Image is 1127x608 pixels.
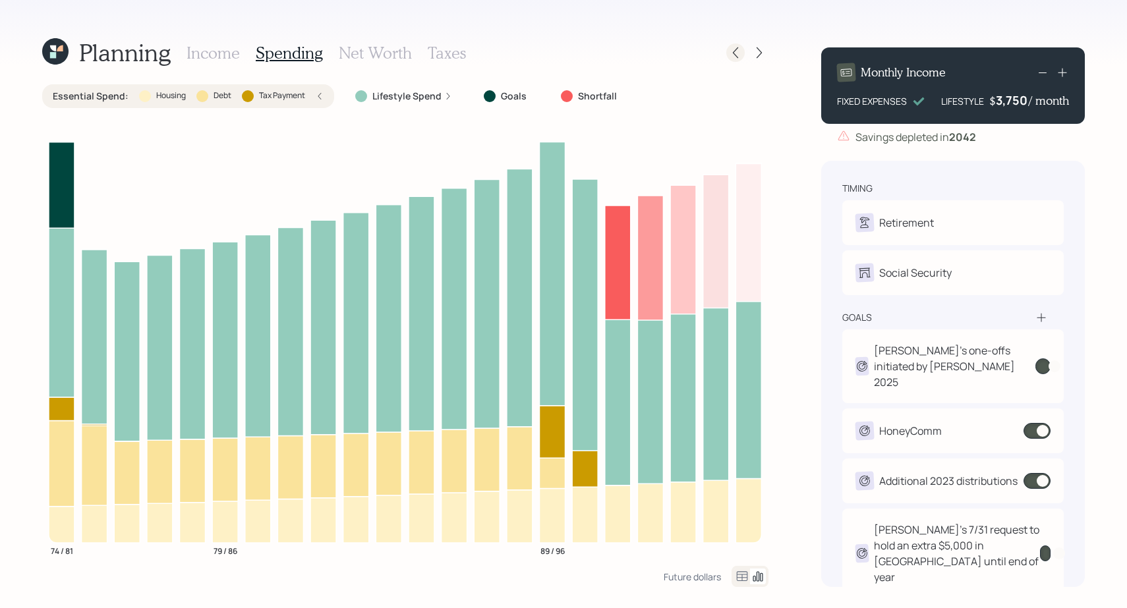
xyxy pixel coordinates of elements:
div: Additional 2023 distributions [879,473,1018,489]
div: FIXED EXPENSES [837,94,907,108]
h3: Net Worth [339,43,412,63]
tspan: 89 / 96 [540,545,565,556]
div: [PERSON_NAME]'s one-offs initiated by [PERSON_NAME] 2025 [874,343,1036,390]
div: LIFESTYLE [941,94,984,108]
label: Essential Spend : [53,90,129,103]
div: Social Security [879,265,952,281]
h3: Taxes [428,43,466,63]
h3: Income [187,43,240,63]
label: Tax Payment [259,90,305,101]
h4: $ [989,94,996,108]
label: Housing [156,90,186,101]
div: HoneyComm [879,423,942,439]
div: Savings depleted in [855,129,976,145]
div: [PERSON_NAME]'s 7/31 request to hold an extra $5,000 in [GEOGRAPHIC_DATA] until end of year [874,522,1041,585]
tspan: 79 / 86 [214,545,237,556]
h3: Spending [256,43,323,63]
label: Shortfall [578,90,617,103]
h4: Monthly Income [861,65,946,80]
label: Lifestyle Spend [372,90,442,103]
div: Future dollars [664,570,721,583]
label: Debt [214,90,231,101]
div: Retirement [879,215,934,231]
h1: Planning [79,38,171,67]
h4: / month [1029,94,1069,108]
label: Goals [501,90,527,103]
div: timing [842,182,873,195]
div: goals [842,311,872,324]
div: 3,750 [996,92,1029,108]
tspan: 74 / 81 [51,545,73,556]
b: 2042 [949,130,976,144]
